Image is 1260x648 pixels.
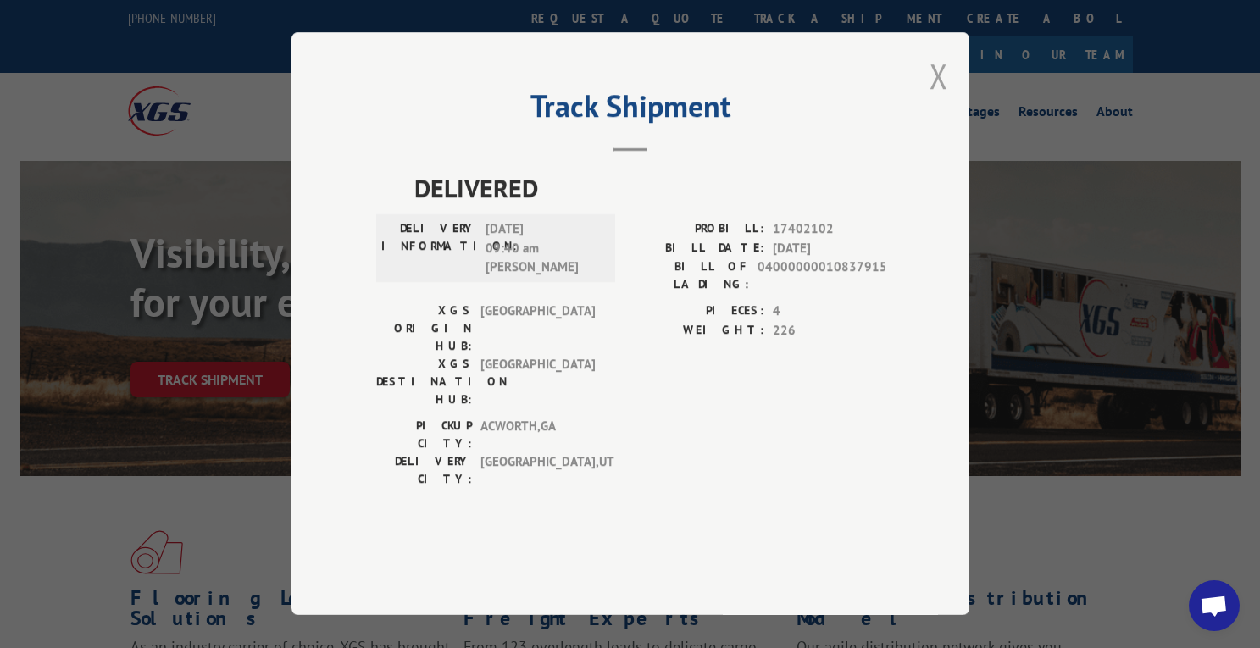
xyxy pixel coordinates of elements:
label: PIECES: [630,302,764,322]
a: Open chat [1189,580,1240,631]
label: XGS ORIGIN HUB: [376,302,472,356]
span: [GEOGRAPHIC_DATA] , UT [480,453,595,489]
span: 226 [773,321,885,341]
label: PROBILL: [630,220,764,240]
span: 4 [773,302,885,322]
label: PICKUP CITY: [376,418,472,453]
button: Close modal [930,53,948,98]
span: 17402102 [773,220,885,240]
label: DELIVERY CITY: [376,453,472,489]
label: BILL DATE: [630,239,764,258]
label: BILL OF LADING: [630,258,749,294]
span: [DATE] 09:40 am [PERSON_NAME] [486,220,600,278]
h2: Track Shipment [376,94,885,126]
span: [GEOGRAPHIC_DATA] [480,302,595,356]
span: ACWORTH , GA [480,418,595,453]
span: [DATE] [773,239,885,258]
span: 04000000010837915 [758,258,885,294]
span: [GEOGRAPHIC_DATA] [480,356,595,409]
span: DELIVERED [414,169,885,208]
label: DELIVERY INFORMATION: [381,220,477,278]
label: WEIGHT: [630,321,764,341]
label: XGS DESTINATION HUB: [376,356,472,409]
